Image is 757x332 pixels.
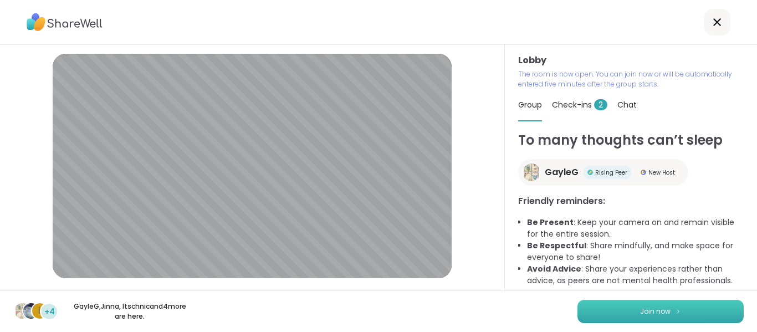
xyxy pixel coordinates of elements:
[518,54,744,67] h3: Lobby
[527,263,744,287] li: : Share your experiences rather than advice, as peers are not mental health professionals.
[523,164,540,181] img: GayleG
[68,302,192,321] p: GayleG , Jinna , ltschnic and 4 more are here.
[527,240,586,251] b: Be Respectful
[675,308,682,314] img: ShareWell Logomark
[518,69,744,89] p: The room is now open. You can join now or will be automatically entered five minutes after the gr...
[617,99,637,110] span: Chat
[518,195,744,208] h3: Friendly reminders:
[14,303,30,319] img: GayleG
[641,170,646,175] img: New Host
[552,99,607,110] span: Check-ins
[594,99,607,110] span: 2
[640,307,671,316] span: Join now
[545,166,579,179] span: GayleG
[38,304,42,318] span: l
[527,263,581,274] b: Avoid Advice
[527,240,744,263] li: : Share mindfully, and make space for everyone to share!
[44,306,55,318] span: +4
[518,130,744,150] h1: To many thoughts can’t sleep
[527,217,574,228] b: Be Present
[27,9,103,35] img: ShareWell Logo
[595,168,627,177] span: Rising Peer
[23,303,39,319] img: Jinna
[527,217,744,240] li: : Keep your camera on and remain visible for the entire session.
[518,99,542,110] span: Group
[577,300,744,323] button: Join now
[518,159,688,186] a: GayleGGayleGRising PeerRising PeerNew HostNew Host
[648,168,675,177] span: New Host
[587,170,593,175] img: Rising Peer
